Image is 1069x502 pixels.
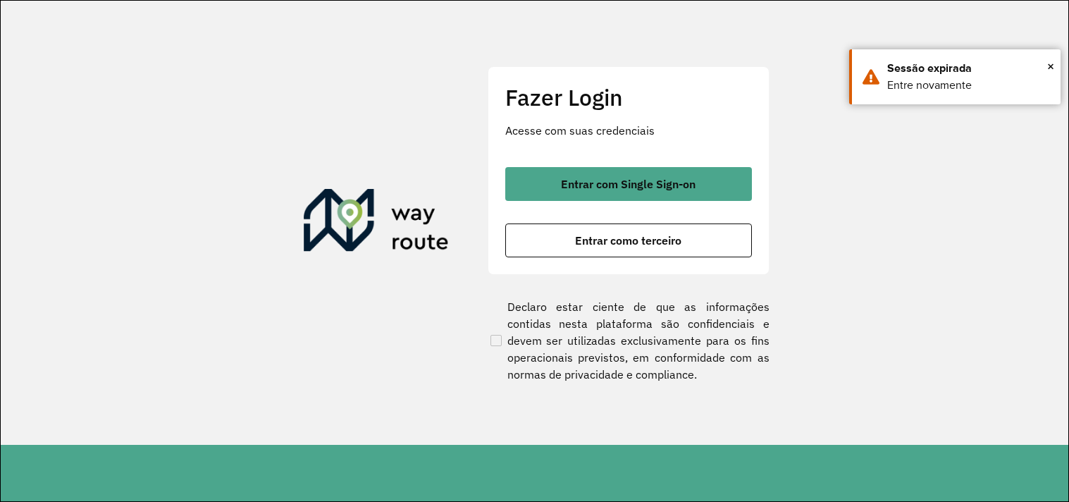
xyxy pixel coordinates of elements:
[1047,56,1054,77] button: Close
[304,189,449,257] img: Roteirizador AmbevTech
[505,224,752,257] button: button
[575,235,681,246] span: Entrar como terceiro
[1047,56,1054,77] span: ×
[488,298,770,383] label: Declaro estar ciente de que as informações contidas nesta plataforma são confidenciais e devem se...
[505,84,752,111] h2: Fazer Login
[505,167,752,201] button: button
[887,60,1050,77] div: Sessão expirada
[561,178,696,190] span: Entrar com Single Sign-on
[887,77,1050,94] div: Entre novamente
[505,122,752,139] p: Acesse com suas credenciais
